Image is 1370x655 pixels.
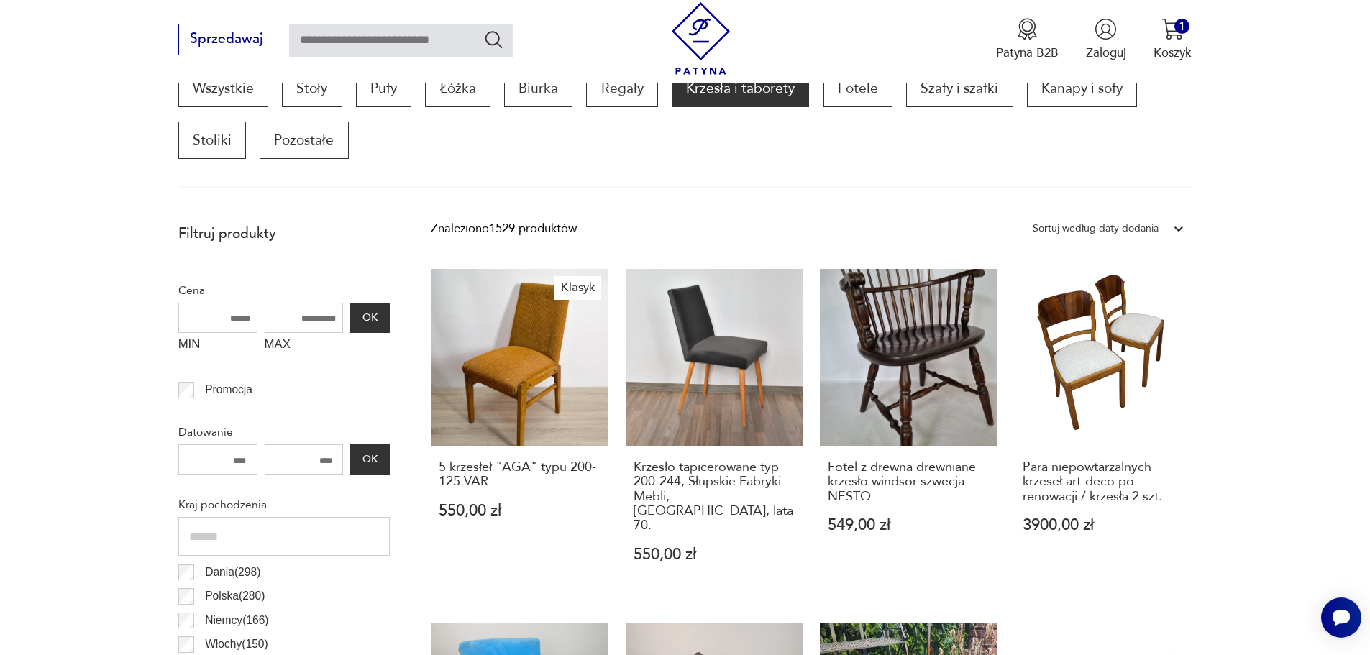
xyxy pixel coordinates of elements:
p: Kraj pochodzenia [178,495,390,514]
button: Zaloguj [1086,18,1126,61]
a: Ikona medaluPatyna B2B [996,18,1059,61]
p: Promocja [205,380,252,399]
a: Sprzedawaj [178,35,275,46]
button: 1Koszyk [1154,18,1192,61]
a: Klasyk5 krzesłeł "AGA" typu 200-125 VAR5 krzesłeł "AGA" typu 200-125 VAR550,00 zł [431,269,608,596]
p: Cena [178,281,390,300]
p: Polska ( 280 ) [205,587,265,605]
p: 550,00 zł [439,503,600,518]
button: Patyna B2B [996,18,1059,61]
a: Kanapy i sofy [1027,70,1137,107]
div: 1 [1174,19,1189,34]
h3: Fotel z drewna drewniane krzesło windsor szwecja NESTO [828,460,990,504]
button: OK [350,303,389,333]
div: Sortuj według daty dodania [1033,219,1159,238]
a: Stoliki [178,122,246,159]
p: Włochy ( 150 ) [205,635,268,654]
button: Sprzedawaj [178,24,275,55]
p: 3900,00 zł [1023,518,1184,533]
p: 549,00 zł [828,518,990,533]
a: Biurka [504,70,572,107]
p: Koszyk [1154,45,1192,61]
label: MAX [265,333,344,360]
a: Pozostałe [260,122,348,159]
img: Patyna - sklep z meblami i dekoracjami vintage [665,2,737,75]
p: Niemcy ( 166 ) [205,611,268,630]
a: Pufy [356,70,411,107]
iframe: Smartsupp widget button [1321,597,1361,638]
button: Szukaj [483,29,504,50]
p: Filtruj produkty [178,224,390,243]
div: Znaleziono 1529 produktów [431,219,577,238]
a: Krzesła i taborety [672,70,809,107]
a: Krzesło tapicerowane typ 200-244, Słupskie Fabryki Mebli, Polska, lata 70.Krzesło tapicerowane ty... [626,269,803,596]
p: Dania ( 298 ) [205,563,260,582]
img: Ikona koszyka [1161,18,1184,40]
p: 550,00 zł [634,547,795,562]
a: Łóżka [425,70,490,107]
a: Wszystkie [178,70,268,107]
a: Stoły [282,70,342,107]
button: OK [350,444,389,475]
a: Fotele [823,70,892,107]
label: MIN [178,333,257,360]
p: Zaloguj [1086,45,1126,61]
a: Szafy i szafki [906,70,1013,107]
a: Regały [586,70,657,107]
h3: Para niepowtarzalnych krzeseł art-deco po renowacji / krzesła 2 szt. [1023,460,1184,504]
p: Patyna B2B [996,45,1059,61]
h3: 5 krzesłeł "AGA" typu 200-125 VAR [439,460,600,490]
a: Fotel z drewna drewniane krzesło windsor szwecja NESTOFotel z drewna drewniane krzesło windsor sz... [820,269,997,596]
h3: Krzesło tapicerowane typ 200-244, Słupskie Fabryki Mebli, [GEOGRAPHIC_DATA], lata 70. [634,460,795,533]
p: Datowanie [178,423,390,441]
a: Para niepowtarzalnych krzeseł art-deco po renowacji / krzesła 2 szt.Para niepowtarzalnych krzeseł... [1015,269,1192,596]
img: Ikona medalu [1016,18,1038,40]
img: Ikonka użytkownika [1095,18,1117,40]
